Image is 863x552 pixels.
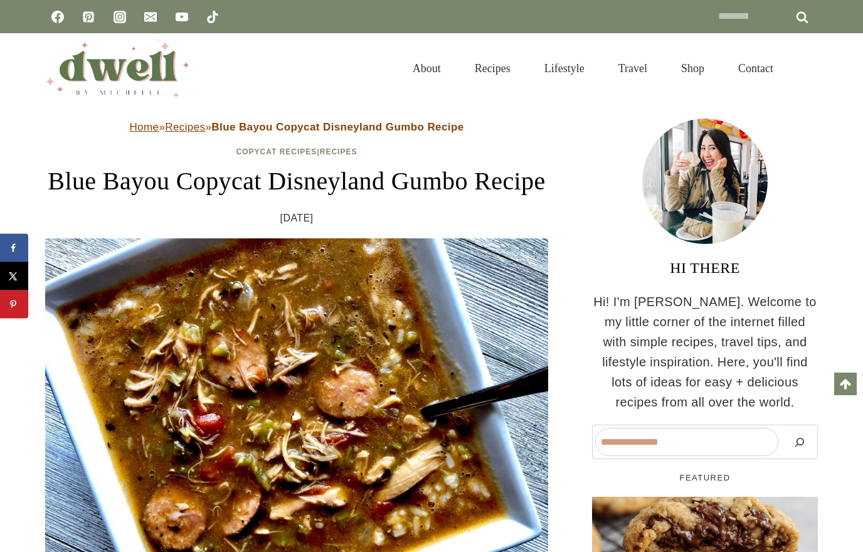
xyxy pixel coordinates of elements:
a: Recipes [458,48,527,89]
h5: FEATURED [592,472,818,484]
a: Shop [664,48,721,89]
a: Recipes [165,121,205,133]
a: Facebook [45,4,70,29]
time: [DATE] [280,210,314,226]
a: Home [129,121,159,133]
button: Search [785,428,815,456]
a: Recipes [320,147,357,156]
a: Lifestyle [527,48,601,89]
a: Instagram [107,4,132,29]
button: View Search Form [797,58,818,79]
a: Email [138,4,163,29]
a: YouTube [169,4,194,29]
h3: HI THERE [592,257,818,279]
h1: Blue Bayou Copycat Disneyland Gumbo Recipe [45,162,548,200]
img: DWELL by michelle [45,40,189,97]
a: Pinterest [76,4,101,29]
a: Travel [601,48,664,89]
a: Contact [721,48,790,89]
span: » » [129,121,463,133]
p: Hi! I'm [PERSON_NAME]. Welcome to my little corner of the internet filled with simple recipes, tr... [592,292,818,412]
a: TikTok [200,4,225,29]
a: Scroll to top [834,373,857,395]
a: About [396,48,458,89]
a: Copycat Recipes [236,147,317,156]
strong: Blue Bayou Copycat Disneyland Gumbo Recipe [211,121,463,133]
span: | [236,147,357,156]
nav: Primary Navigation [396,48,790,89]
